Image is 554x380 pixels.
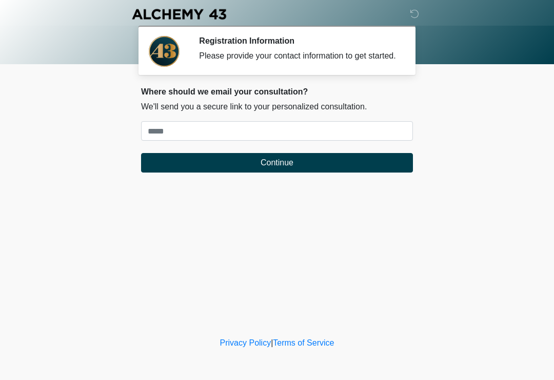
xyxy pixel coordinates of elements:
[199,36,398,46] h2: Registration Information
[131,8,227,21] img: Alchemy 43 Logo
[141,153,413,173] button: Continue
[220,338,271,347] a: Privacy Policy
[199,50,398,62] div: Please provide your contact information to get started.
[271,338,273,347] a: |
[149,36,180,67] img: Agent Avatar
[141,101,413,113] p: We'll send you a secure link to your personalized consultation.
[273,338,334,347] a: Terms of Service
[141,87,413,97] h2: Where should we email your consultation?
